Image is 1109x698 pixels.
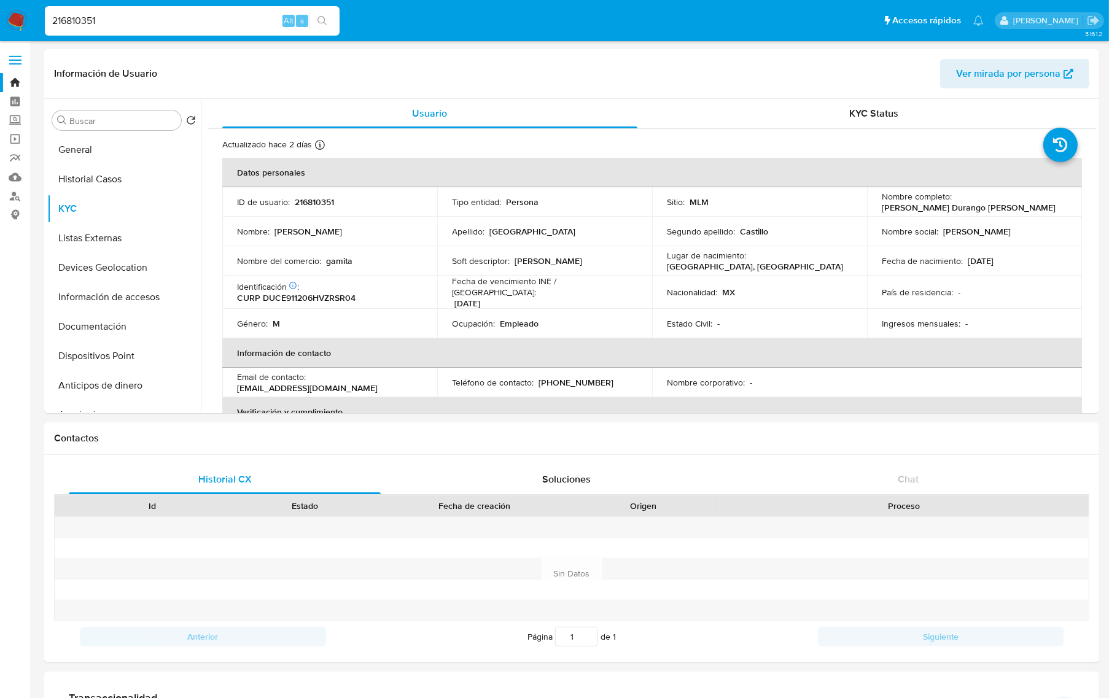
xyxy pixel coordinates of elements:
button: KYC [47,194,201,223]
p: [PERSON_NAME] [943,226,1011,237]
span: Accesos rápidos [892,14,961,27]
p: [PERSON_NAME] [274,226,342,237]
div: Proceso [728,500,1080,512]
p: [PERSON_NAME] Durango [PERSON_NAME] [882,202,1056,213]
span: Ver mirada por persona [956,59,1060,88]
p: Estado Civil : [667,318,712,329]
p: Nombre completo : [882,191,952,202]
p: Castillo [740,226,768,237]
div: Id [85,500,220,512]
div: Fecha de creación [390,500,559,512]
p: [DATE] [454,298,480,309]
button: Devices Geolocation [47,253,201,282]
p: M [273,318,280,329]
p: [DATE] [968,255,994,266]
p: 216810351 [295,196,334,207]
button: Siguiente [818,627,1064,646]
button: Volver al orden por defecto [186,115,196,129]
p: Ocupación : [452,318,495,329]
span: Soluciones [542,472,591,486]
button: Ver mirada por persona [940,59,1089,88]
p: Género : [237,318,268,329]
p: Nombre del comercio : [237,255,321,266]
p: [EMAIL_ADDRESS][DOMAIN_NAME] [237,382,378,394]
p: Lugar de nacimiento : [667,250,746,261]
span: Alt [284,15,294,26]
p: - [965,318,968,329]
p: MX [722,287,735,298]
span: Chat [898,472,919,486]
p: CURP DUCE911206HVZRSR04 [237,292,356,303]
span: 1 [613,630,616,643]
p: Teléfono de contacto : [452,377,534,388]
h1: Información de Usuario [54,68,157,80]
p: [PERSON_NAME] [515,255,582,266]
p: Persona [506,196,539,207]
input: Buscar [69,115,176,126]
p: Actualizado hace 2 días [222,139,312,150]
p: País de residencia : [882,287,953,298]
th: Información de contacto [222,338,1082,368]
button: Aprobadores [47,400,201,430]
p: Apellido : [452,226,484,237]
button: Anterior [80,627,326,646]
p: Ingresos mensuales : [882,318,960,329]
p: Fecha de nacimiento : [882,255,963,266]
div: Origen [576,500,711,512]
button: search-icon [309,12,335,29]
p: Nacionalidad : [667,287,717,298]
p: Identificación : [237,281,299,292]
p: MLM [690,196,709,207]
span: Usuario [412,106,447,120]
p: yael.arizperojo@mercadolibre.com.mx [1013,15,1083,26]
p: Soft descriptor : [452,255,510,266]
p: Segundo apellido : [667,226,735,237]
th: Verificación y cumplimiento [222,397,1082,427]
p: Nombre : [237,226,270,237]
p: Nombre social : [882,226,938,237]
button: Dispositivos Point [47,341,201,371]
p: gamita [326,255,352,266]
a: Notificaciones [973,15,984,26]
div: Estado [237,500,372,512]
p: Tipo entidad : [452,196,501,207]
button: Información de accesos [47,282,201,312]
p: [GEOGRAPHIC_DATA] [489,226,575,237]
p: Sitio : [667,196,685,207]
button: General [47,135,201,165]
button: Anticipos de dinero [47,371,201,400]
button: Historial Casos [47,165,201,194]
h1: Contactos [54,432,1089,444]
p: [GEOGRAPHIC_DATA], [GEOGRAPHIC_DATA] [667,261,843,272]
p: ID de usuario : [237,196,290,207]
span: KYC Status [849,106,898,120]
span: Página de [527,627,616,646]
p: - [717,318,720,329]
input: Buscar usuario o caso... [45,13,340,29]
span: s [300,15,304,26]
a: Salir [1087,14,1100,27]
p: Empleado [500,318,539,329]
button: Buscar [57,115,67,125]
p: [PHONE_NUMBER] [539,377,613,388]
p: - [958,287,960,298]
button: Listas Externas [47,223,201,253]
p: Fecha de vencimiento INE / [GEOGRAPHIC_DATA] : [452,276,637,298]
span: Historial CX [198,472,252,486]
th: Datos personales [222,158,1082,187]
p: - [750,377,752,388]
p: Nombre corporativo : [667,377,745,388]
p: Email de contacto : [237,371,306,382]
button: Documentación [47,312,201,341]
